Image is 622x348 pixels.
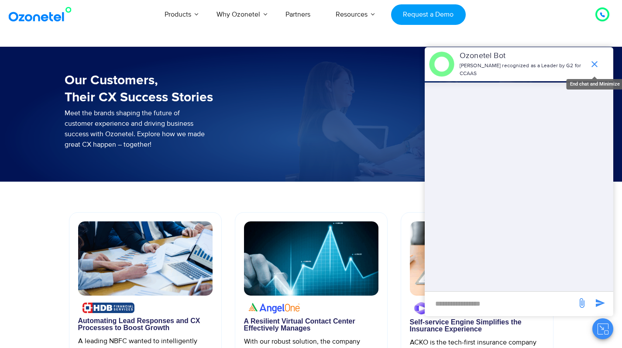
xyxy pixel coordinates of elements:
[410,319,544,333] div: Self-service Engine Simplifies the Insurance Experience
[429,52,454,77] img: header
[244,318,378,332] div: A Resilient Virtual Contact Center Effectively Manages
[460,50,585,62] p: Ozonetel Bot
[573,294,591,312] span: send message
[65,108,580,150] p: Meet the brands shaping the future of customer experience and driving business success with Ozone...
[591,294,609,312] span: send message
[592,318,613,339] button: Close chat
[65,72,580,106] h3: Our Customers, Their CX Success Stories
[78,317,213,331] div: Automating Lead Responses and CX Processes to Boost Growth
[460,62,585,78] p: [PERSON_NAME] recognized as a Leader by G2 for CCAAS
[586,55,603,73] span: end chat or minimize
[429,296,572,312] div: new-msg-input
[391,4,466,25] a: Request a Demo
